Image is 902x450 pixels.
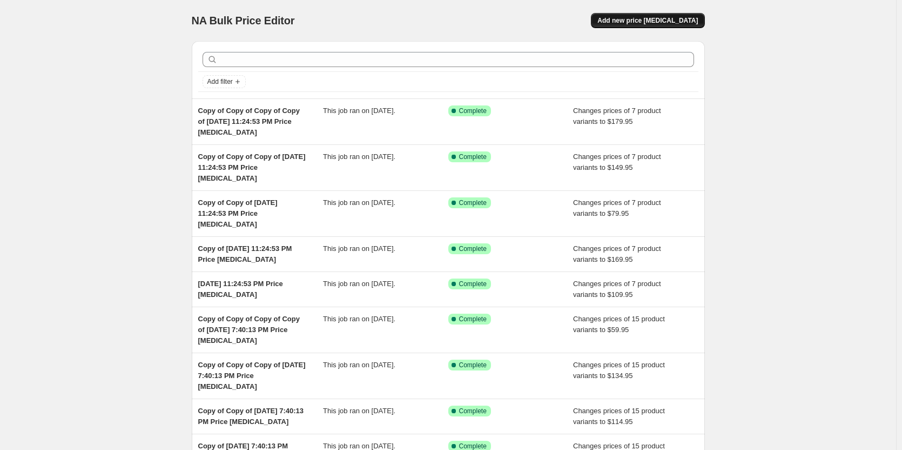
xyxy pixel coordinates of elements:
[573,315,665,334] span: Changes prices of 15 product variants to $59.95
[573,361,665,380] span: Changes prices of 15 product variants to $134.95
[459,280,487,288] span: Complete
[459,244,487,253] span: Complete
[573,280,661,299] span: Changes prices of 7 product variants to $109.95
[573,153,661,171] span: Changes prices of 7 product variants to $149.95
[597,16,698,25] span: Add new price [MEDICAL_DATA]
[573,107,661,125] span: Changes prices of 7 product variants to $179.95
[198,361,306,391] span: Copy of Copy of Copy of [DATE] 7:40:13 PM Price [MEDICAL_DATA]
[207,77,233,86] span: Add filter
[459,198,487,207] span: Complete
[192,15,295,27] span: NA Bulk Price Editor
[459,315,487,323] span: Complete
[323,280,395,288] span: This job ran on [DATE].
[323,361,395,369] span: This job ran on [DATE].
[459,361,487,369] span: Complete
[459,407,487,415] span: Complete
[198,315,300,345] span: Copy of Copy of Copy of Copy of [DATE] 7:40:13 PM Price [MEDICAL_DATA]
[323,244,395,253] span: This job ran on [DATE].
[459,153,487,161] span: Complete
[573,198,661,217] span: Changes prices of 7 product variants to $79.95
[323,442,395,450] span: This job ran on [DATE].
[573,244,661,263] span: Changes prices of 7 product variants to $169.95
[198,280,283,299] span: [DATE] 11:24:53 PM Price [MEDICAL_DATA]
[198,244,292,263] span: Copy of [DATE] 11:24:53 PM Price [MEDICAL_DATA]
[203,75,246,88] button: Add filter
[198,107,300,136] span: Copy of Copy of Copy of Copy of [DATE] 11:24:53 PM Price [MEDICAL_DATA]
[573,407,665,426] span: Changes prices of 15 product variants to $114.95
[198,198,278,228] span: Copy of Copy of [DATE] 11:24:53 PM Price [MEDICAL_DATA]
[459,107,487,115] span: Complete
[323,315,395,323] span: This job ran on [DATE].
[323,407,395,415] span: This job ran on [DATE].
[591,13,704,28] button: Add new price [MEDICAL_DATA]
[198,153,306,182] span: Copy of Copy of Copy of [DATE] 11:24:53 PM Price [MEDICAL_DATA]
[198,407,304,426] span: Copy of Copy of [DATE] 7:40:13 PM Price [MEDICAL_DATA]
[323,153,395,161] span: This job ran on [DATE].
[323,107,395,115] span: This job ran on [DATE].
[323,198,395,207] span: This job ran on [DATE].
